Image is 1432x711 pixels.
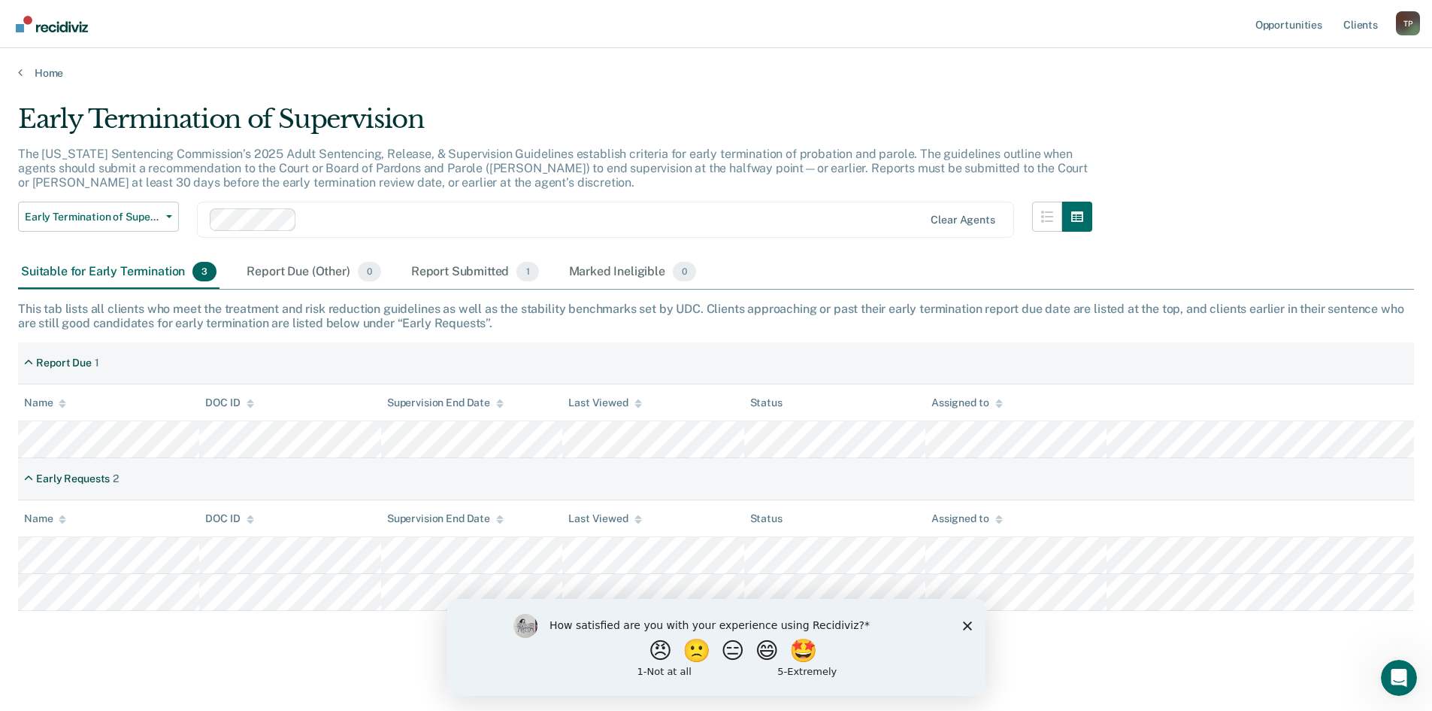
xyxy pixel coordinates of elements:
a: Home [18,66,1414,80]
span: 3 [192,262,216,281]
span: Early Termination of Supervision [25,211,160,223]
div: Name [24,512,66,525]
div: Marked Ineligible0 [566,256,700,289]
div: Last Viewed [568,512,641,525]
div: Report Due [36,357,92,369]
iframe: Survey by Kim from Recidiviz [447,599,985,696]
div: DOC ID [205,397,253,409]
div: Assigned to [931,397,1002,409]
div: Clear agents [931,214,995,226]
div: Status [750,512,783,525]
div: Assigned to [931,512,1002,525]
div: Name [24,397,66,409]
div: This tab lists all clients who meet the treatment and risk reduction guidelines as well as the st... [18,302,1414,330]
div: DOC ID [205,512,253,525]
div: Last Viewed [568,397,641,409]
div: Early Termination of Supervision [18,104,1092,147]
div: Supervision End Date [387,397,504,409]
div: 2 [113,472,119,485]
button: Early Termination of Supervision [18,202,179,232]
div: Early Requests [36,472,110,485]
div: Supervision End Date [387,512,504,525]
div: Report Submitted1 [408,256,542,289]
button: Profile dropdown button [1396,11,1420,35]
p: The [US_STATE] Sentencing Commission’s 2025 Adult Sentencing, Release, & Supervision Guidelines e... [18,147,1088,190]
span: 0 [673,262,696,281]
div: Early Requests2 [18,466,125,491]
div: Status [750,397,783,409]
div: Report Due1 [18,351,105,375]
div: T P [1396,11,1420,35]
div: Report Due (Other)0 [244,256,383,289]
img: Recidiviz [16,16,88,32]
iframe: Intercom live chat [1381,660,1417,696]
span: 0 [358,262,381,281]
div: 1 [95,357,99,369]
span: 1 [516,262,538,281]
div: Suitable for Early Termination3 [18,256,219,289]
